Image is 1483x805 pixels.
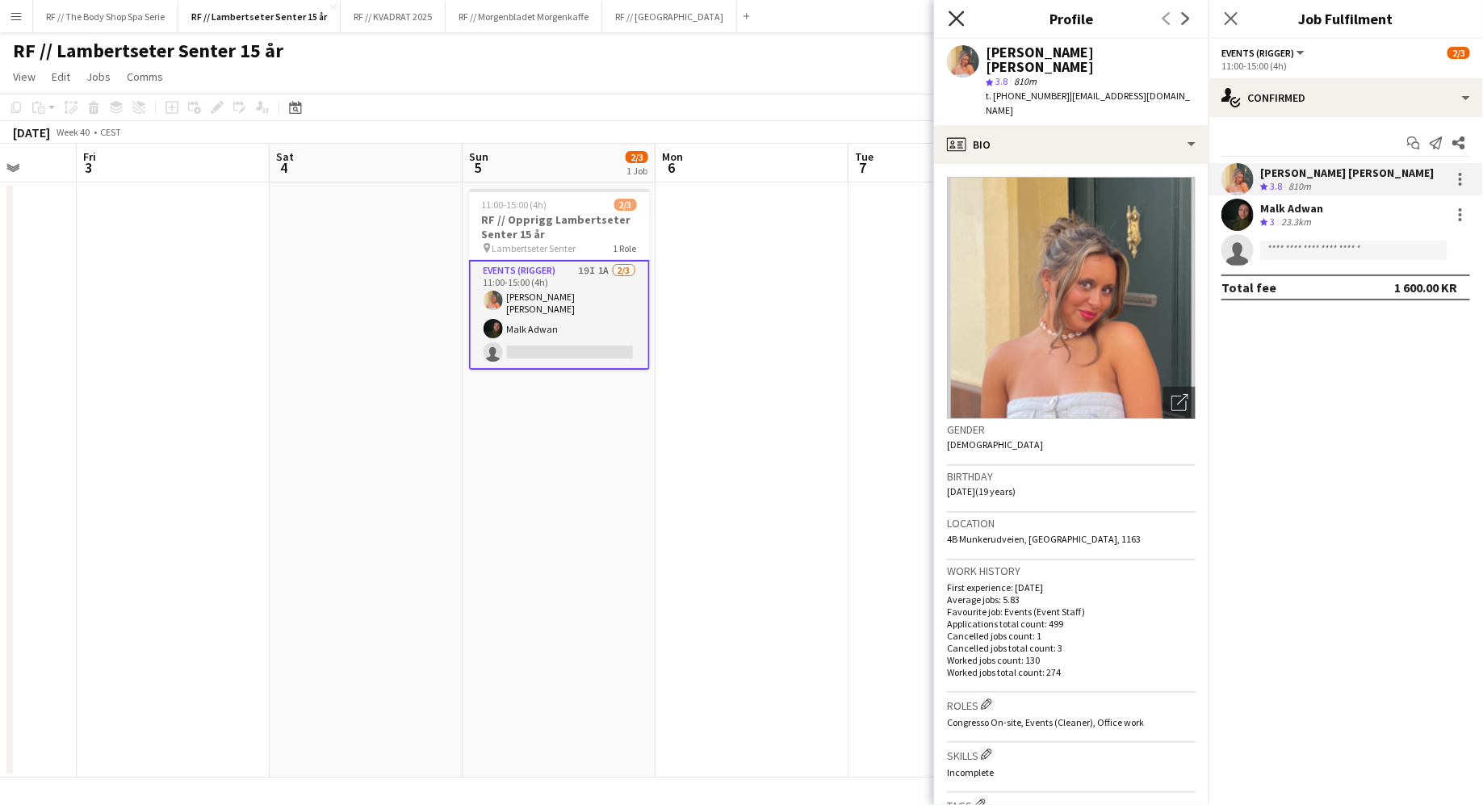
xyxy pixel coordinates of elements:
[1221,47,1307,59] button: Events (Rigger)
[947,469,1196,484] h3: Birthday
[1278,216,1314,229] div: 23.3km
[1260,166,1434,180] div: [PERSON_NAME] [PERSON_NAME]
[81,158,96,177] span: 3
[947,766,1196,778] p: Incomplete
[626,165,647,177] div: 1 Job
[934,8,1209,29] h3: Profile
[855,149,873,164] span: Tue
[947,642,1196,654] p: Cancelled jobs total count: 3
[1285,180,1314,194] div: 810m
[947,564,1196,578] h3: Work history
[467,158,488,177] span: 5
[986,90,1190,116] span: | [EMAIL_ADDRESS][DOMAIN_NAME]
[947,606,1196,618] p: Favourite job: Events (Event Staff)
[1221,47,1294,59] span: Events (Rigger)
[947,177,1196,419] img: Crew avatar or photo
[1209,8,1483,29] h3: Job Fulfilment
[1270,216,1275,228] span: 3
[947,666,1196,678] p: Worked jobs total count: 274
[1221,279,1276,296] div: Total fee
[947,654,1196,666] p: Worked jobs count: 130
[947,581,1196,593] p: First experience: [DATE]
[602,1,737,32] button: RF // [GEOGRAPHIC_DATA]
[469,149,488,164] span: Sun
[276,149,294,164] span: Sat
[947,618,1196,630] p: Applications total count: 499
[947,630,1196,642] p: Cancelled jobs count: 1
[995,75,1008,87] span: 3.8
[13,124,50,140] div: [DATE]
[1394,279,1457,296] div: 1 600.00 KR
[52,69,70,84] span: Edit
[986,45,1196,74] div: [PERSON_NAME] [PERSON_NAME]
[1260,201,1323,216] div: Malk Adwan
[13,69,36,84] span: View
[86,69,111,84] span: Jobs
[934,125,1209,164] div: Bio
[178,1,341,32] button: RF // Lambertseter Senter 15 år
[33,1,178,32] button: RF // The Body Shop Spa Serie
[80,66,117,87] a: Jobs
[947,716,1144,728] span: Congresso On-site, Events (Cleaner), Office work
[662,149,683,164] span: Mon
[947,746,1196,763] h3: Skills
[469,260,650,370] app-card-role: Events (Rigger)19I1A2/311:00-15:00 (4h)[PERSON_NAME] [PERSON_NAME]Malk Adwan
[1011,75,1040,87] span: 810m
[53,126,94,138] span: Week 40
[45,66,77,87] a: Edit
[482,199,547,211] span: 11:00-15:00 (4h)
[120,66,170,87] a: Comms
[1163,387,1196,419] div: Open photos pop-in
[947,422,1196,437] h3: Gender
[947,438,1043,451] span: [DEMOGRAPHIC_DATA]
[1209,78,1483,117] div: Confirmed
[947,533,1141,545] span: 4B Munkerudveien, [GEOGRAPHIC_DATA], 1163
[986,90,1070,102] span: t. [PHONE_NUMBER]
[947,485,1016,497] span: [DATE] (19 years)
[127,69,163,84] span: Comms
[469,189,650,370] app-job-card: 11:00-15:00 (4h)2/3RF // Opprigg Lambertseter Senter 15 år Lambertseter Senter1 RoleEvents (Rigge...
[100,126,121,138] div: CEST
[853,158,873,177] span: 7
[6,66,42,87] a: View
[469,212,650,241] h3: RF // Opprigg Lambertseter Senter 15 år
[660,158,683,177] span: 6
[1221,60,1470,72] div: 11:00-15:00 (4h)
[13,39,283,63] h1: RF // Lambertseter Senter 15 år
[341,1,446,32] button: RF // KVADRAT 2025
[1447,47,1470,59] span: 2/3
[492,242,576,254] span: Lambertseter Senter
[1270,180,1282,192] span: 3.8
[614,199,637,211] span: 2/3
[614,242,637,254] span: 1 Role
[446,1,602,32] button: RF // Morgenbladet Morgenkaffe
[947,516,1196,530] h3: Location
[626,151,648,163] span: 2/3
[83,149,96,164] span: Fri
[947,593,1196,606] p: Average jobs: 5.83
[947,696,1196,713] h3: Roles
[274,158,294,177] span: 4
